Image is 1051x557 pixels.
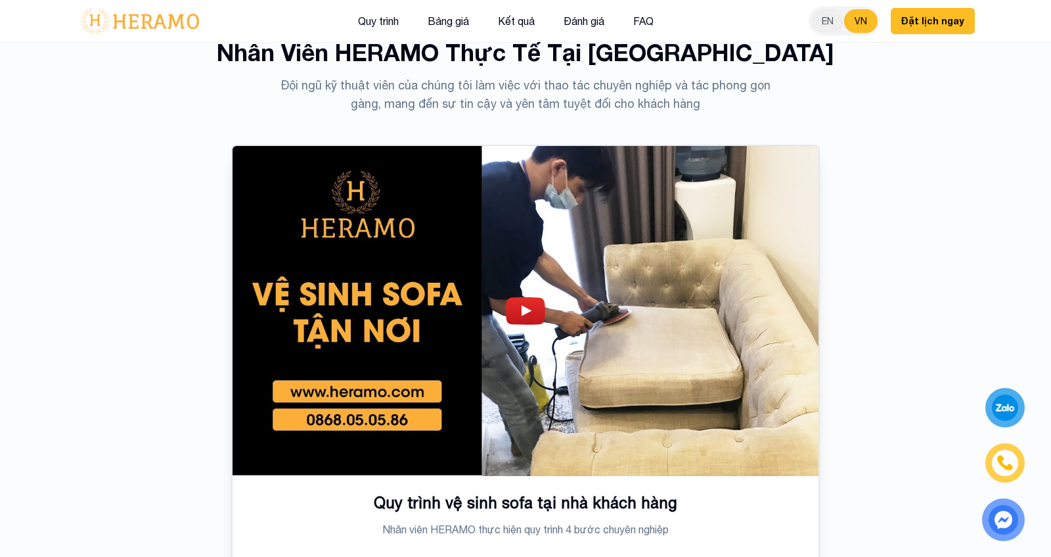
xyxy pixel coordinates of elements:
[273,76,778,113] p: Đội ngũ kỹ thuật viên của chúng tôi làm việc với thao tác chuyên nghiệp và tác phong gọn gàng, ma...
[305,521,746,538] p: Nhân viên HERAMO thực hiện quy trình 4 bước chuyên nghiệp
[233,146,818,476] img: Heramo introduction video
[494,12,539,30] button: Kết quả
[629,12,658,30] button: FAQ
[424,12,473,30] button: Bảng giá
[844,9,878,33] button: VN
[891,8,975,34] button: Đặt lịch ngay
[76,7,203,35] img: logo-with-text.png
[248,492,803,513] h3: Quy trình vệ sinh sofa tại nhà khách hàng
[354,12,403,30] button: Quy trình
[76,39,975,66] h2: Nhân Viên HERAMO Thực Tế Tại [GEOGRAPHIC_DATA]
[560,12,608,30] button: Đánh giá
[997,455,1013,471] img: phone-icon
[506,297,545,325] img: Play Video
[987,445,1023,481] a: phone-icon
[811,9,844,33] button: EN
